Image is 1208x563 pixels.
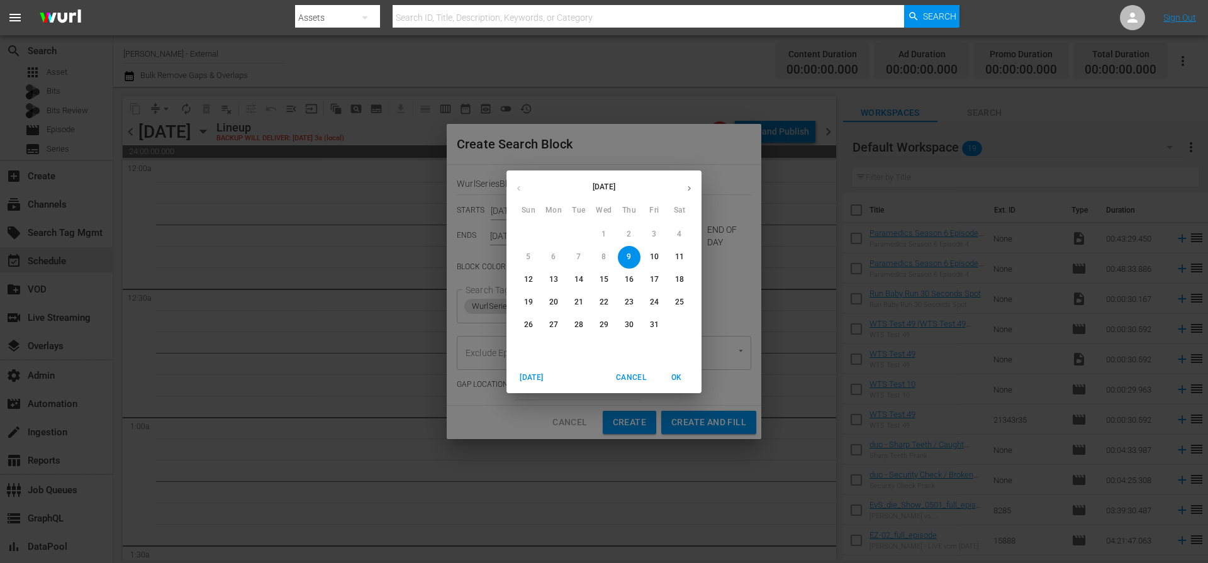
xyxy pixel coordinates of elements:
[593,269,615,291] button: 15
[593,204,615,217] span: Wed
[656,367,696,388] button: OK
[643,246,666,269] button: 10
[512,367,552,388] button: [DATE]
[668,291,691,314] button: 25
[643,204,666,217] span: Fri
[650,252,659,262] p: 10
[517,371,547,384] span: [DATE]
[8,10,23,25] span: menu
[549,320,558,330] p: 27
[643,269,666,291] button: 17
[625,320,634,330] p: 30
[923,5,956,28] span: Search
[524,274,533,285] p: 12
[625,297,634,308] p: 23
[593,291,615,314] button: 22
[618,291,640,314] button: 23
[675,252,684,262] p: 11
[517,314,540,337] button: 26
[542,291,565,314] button: 20
[574,274,583,285] p: 14
[611,367,651,388] button: Cancel
[618,314,640,337] button: 30
[643,291,666,314] button: 24
[524,297,533,308] p: 19
[517,204,540,217] span: Sun
[531,181,677,192] p: [DATE]
[643,314,666,337] button: 31
[650,297,659,308] p: 24
[549,297,558,308] p: 20
[542,269,565,291] button: 13
[600,320,608,330] p: 29
[524,320,533,330] p: 26
[668,204,691,217] span: Sat
[668,246,691,269] button: 11
[600,274,608,285] p: 15
[650,274,659,285] p: 17
[593,314,615,337] button: 29
[618,246,640,269] button: 9
[568,314,590,337] button: 28
[517,291,540,314] button: 19
[549,274,558,285] p: 13
[568,291,590,314] button: 21
[675,274,684,285] p: 18
[616,371,646,384] span: Cancel
[625,274,634,285] p: 16
[600,297,608,308] p: 22
[618,204,640,217] span: Thu
[650,320,659,330] p: 31
[568,204,590,217] span: Tue
[574,320,583,330] p: 28
[30,3,91,33] img: ans4CAIJ8jUAAAAAAAAAAAAAAAAAAAAAAAAgQb4GAAAAAAAAAAAAAAAAAAAAAAAAJMjXAAAAAAAAAAAAAAAAAAAAAAAAgAT5G...
[1163,13,1196,23] a: Sign Out
[517,269,540,291] button: 12
[618,269,640,291] button: 16
[668,269,691,291] button: 18
[542,314,565,337] button: 27
[627,252,631,262] p: 9
[675,297,684,308] p: 25
[542,204,565,217] span: Mon
[574,297,583,308] p: 21
[568,269,590,291] button: 14
[661,371,691,384] span: OK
